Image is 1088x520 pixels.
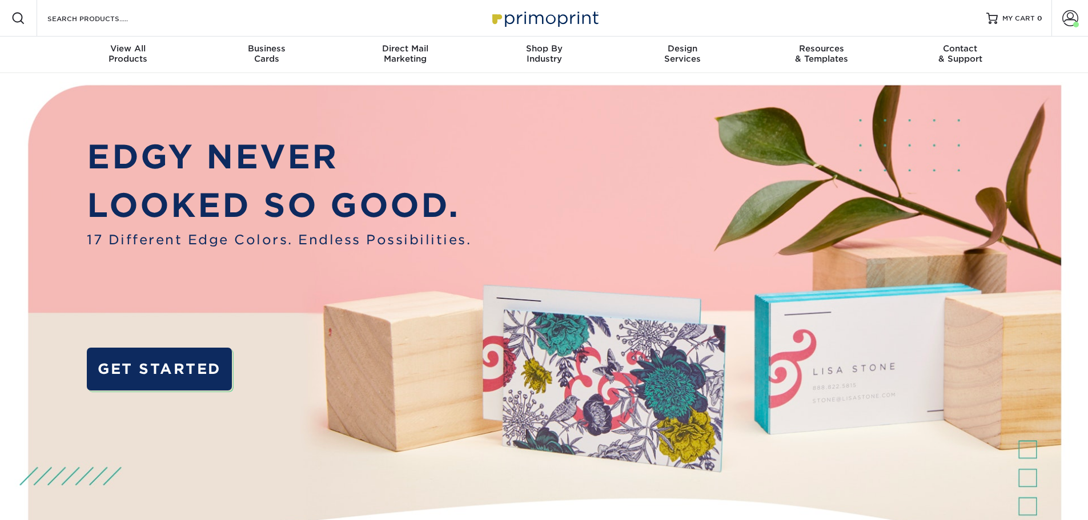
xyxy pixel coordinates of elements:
div: Products [59,43,198,64]
a: BusinessCards [197,37,336,73]
span: Resources [752,43,891,54]
span: Contact [891,43,1030,54]
img: Primoprint [487,6,601,30]
span: Shop By [475,43,613,54]
input: SEARCH PRODUCTS..... [46,11,158,25]
div: & Support [891,43,1030,64]
span: Business [197,43,336,54]
a: DesignServices [613,37,752,73]
a: Contact& Support [891,37,1030,73]
p: LOOKED SO GOOD. [87,181,471,230]
span: 0 [1037,14,1042,22]
div: Cards [197,43,336,64]
p: EDGY NEVER [87,132,471,182]
span: 17 Different Edge Colors. Endless Possibilities. [87,230,471,249]
a: Shop ByIndustry [475,37,613,73]
a: View AllProducts [59,37,198,73]
div: & Templates [752,43,891,64]
div: Industry [475,43,613,64]
a: GET STARTED [87,348,231,390]
span: Direct Mail [336,43,475,54]
a: Resources& Templates [752,37,891,73]
div: Marketing [336,43,475,64]
div: Services [613,43,752,64]
span: View All [59,43,198,54]
span: MY CART [1002,14,1035,23]
a: Direct MailMarketing [336,37,475,73]
span: Design [613,43,752,54]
